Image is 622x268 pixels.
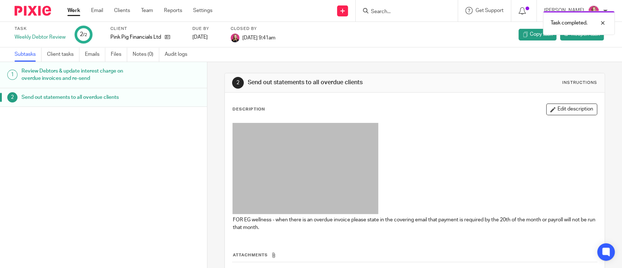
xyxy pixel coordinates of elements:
[562,80,597,86] div: Instructions
[85,47,105,62] a: Emails
[141,7,153,14] a: Team
[47,47,79,62] a: Client tasks
[232,216,596,231] p: FOR EG wellness - when there is an overdue invoice please state in the covering email that paymen...
[232,106,265,112] p: Description
[192,34,222,41] div: [DATE]
[15,34,66,41] div: Weekly Debtor Review
[15,47,42,62] a: Subtasks
[80,30,87,39] div: 2
[111,47,127,62] a: Files
[248,79,430,86] h1: Send out statements to all overdue clients
[15,26,66,32] label: Task
[133,47,159,62] a: Notes (0)
[193,7,212,14] a: Settings
[7,70,17,80] div: 1
[231,34,239,42] img: Team%20headshots.png
[192,26,222,32] label: Due by
[83,33,87,37] small: /2
[588,5,599,17] img: Team%20headshots.png
[165,47,193,62] a: Audit logs
[21,92,140,103] h1: Send out statements to all overdue clients
[21,66,140,84] h1: Review Debtors & update interest charge on overdue invoices and re-send
[164,7,182,14] a: Reports
[232,253,267,257] span: Attachments
[91,7,103,14] a: Email
[114,7,130,14] a: Clients
[242,35,275,40] span: [DATE] 9:41am
[110,26,183,32] label: Client
[551,19,587,27] p: Task completed.
[7,92,17,102] div: 2
[546,104,597,115] button: Edit description
[232,77,244,89] div: 2
[110,34,161,41] p: Pink Pig Financials Ltd
[231,26,275,32] label: Closed by
[15,6,51,16] img: Pixie
[67,7,80,14] a: Work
